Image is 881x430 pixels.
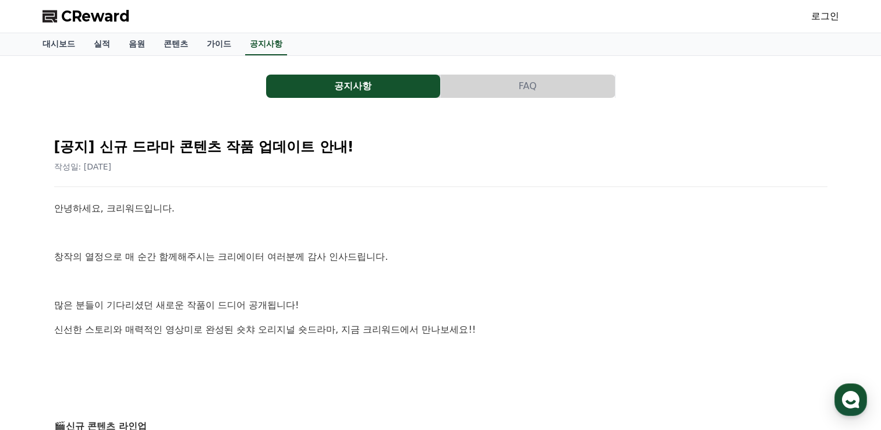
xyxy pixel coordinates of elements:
[154,33,197,55] a: 콘텐츠
[54,162,112,171] span: 작성일: [DATE]
[441,75,615,98] button: FAQ
[811,9,839,23] a: 로그인
[54,249,827,265] p: 창작의 열정으로 매 순간 함께해주시는 크리에이터 여러분께 감사 인사드립니다.
[266,75,441,98] a: 공지사항
[43,7,130,26] a: CReward
[84,33,119,55] a: 실적
[197,33,240,55] a: 가이드
[54,298,827,313] p: 많은 분들이 기다리셨던 새로운 작품이 드디어 공개됩니다!
[33,33,84,55] a: 대시보드
[61,7,130,26] span: CReward
[245,33,287,55] a: 공지사항
[119,33,154,55] a: 음원
[266,75,440,98] button: 공지사항
[54,138,827,156] h2: [공지] 신규 드라마 콘텐츠 작품 업데이트 안내!
[54,322,827,337] p: 신선한 스토리와 매력적인 영상미로 완성된 숏챠 오리지널 숏드라마, 지금 크리워드에서 만나보세요!!
[54,201,827,216] p: 안녕하세요, 크리워드입니다.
